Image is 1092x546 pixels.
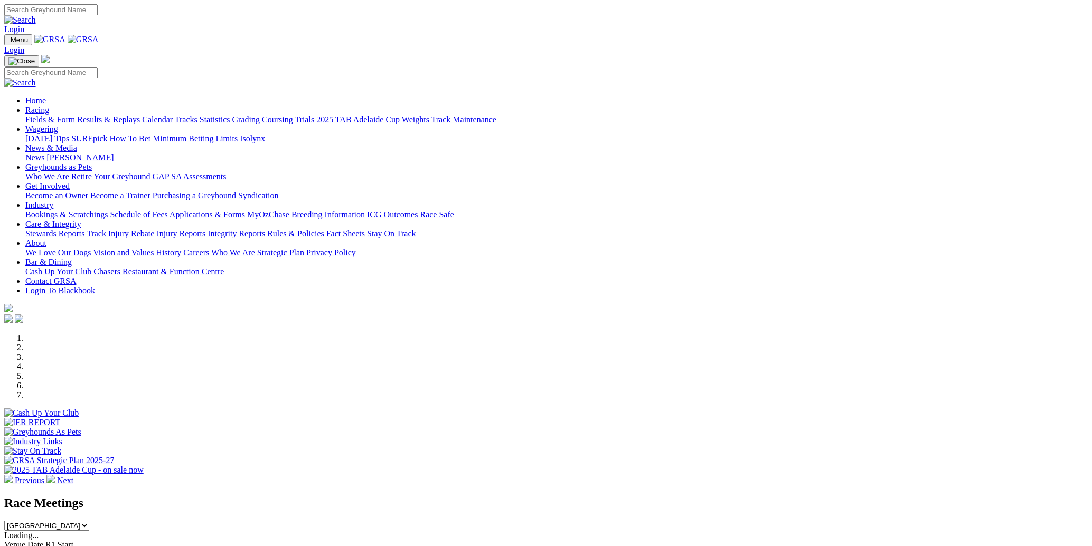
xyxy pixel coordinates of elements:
a: Next [46,476,73,485]
img: GRSA Strategic Plan 2025-27 [4,456,114,465]
a: Become a Trainer [90,191,150,200]
a: Syndication [238,191,278,200]
a: 2025 TAB Adelaide Cup [316,115,400,124]
div: Wagering [25,134,1088,143]
a: MyOzChase [247,210,289,219]
a: Weights [402,115,429,124]
a: Purchasing a Greyhound [153,191,236,200]
span: Previous [15,476,44,485]
input: Search [4,67,98,78]
a: Privacy Policy [306,248,356,257]
a: Who We Are [25,172,69,181]
input: Search [4,4,98,15]
a: Grading [232,115,260,124]
a: Vision and Values [93,248,154,257]
img: Greyhounds As Pets [4,427,81,437]
img: twitter.svg [15,314,23,323]
button: Toggle navigation [4,55,39,67]
a: Cash Up Your Club [25,267,91,276]
a: Get Involved [25,181,70,190]
a: News [25,153,44,162]
a: Injury Reports [156,229,205,238]
div: News & Media [25,153,1088,162]
h2: Race Meetings [4,496,1088,510]
a: SUREpick [71,134,107,143]
div: Get Involved [25,191,1088,200]
div: Bar & Dining [25,267,1088,276]
button: Toggle navigation [4,34,32,45]
a: How To Bet [110,134,151,143]
div: Care & Integrity [25,229,1088,238]
a: Greyhounds as Pets [25,162,92,171]
img: logo-grsa-white.png [4,304,13,312]
a: [DATE] Tips [25,134,69,143]
img: Search [4,78,36,88]
a: Stewards Reports [25,229,84,238]
a: Login [4,45,24,54]
a: ICG Outcomes [367,210,418,219]
a: Retire Your Greyhound [71,172,150,181]
a: Trials [295,115,314,124]
a: Become an Owner [25,191,88,200]
img: IER REPORT [4,418,60,427]
a: Rules & Policies [267,229,324,238]
a: Integrity Reports [208,229,265,238]
img: 2025 TAB Adelaide Cup - on sale now [4,465,144,475]
a: Careers [183,248,209,257]
a: Isolynx [240,134,265,143]
a: Coursing [262,115,293,124]
a: [PERSON_NAME] [46,153,114,162]
a: Calendar [142,115,173,124]
a: Care & Integrity [25,219,81,228]
div: Racing [25,115,1088,124]
a: Bar & Dining [25,257,72,266]
a: Industry [25,200,53,209]
div: About [25,248,1088,257]
img: Industry Links [4,437,62,446]
img: GRSA [68,35,99,44]
a: Fact Sheets [326,229,365,238]
a: News & Media [25,143,77,152]
a: We Love Our Dogs [25,248,91,257]
a: Wagering [25,124,58,133]
img: chevron-right-pager-white.svg [46,475,55,483]
div: Greyhounds as Pets [25,172,1088,181]
span: Next [57,476,73,485]
img: logo-grsa-white.png [41,55,50,63]
a: History [156,248,181,257]
a: Login [4,25,24,34]
img: chevron-left-pager-white.svg [4,475,13,483]
img: Close [8,57,35,65]
a: Statistics [200,115,230,124]
a: Track Maintenance [431,115,496,124]
span: Menu [11,36,28,44]
a: Track Injury Rebate [87,229,154,238]
a: Contact GRSA [25,276,76,285]
a: Applications & Forms [170,210,245,219]
a: Chasers Restaurant & Function Centre [93,267,224,276]
a: Home [25,96,46,105]
span: Loading... [4,531,39,540]
a: Breeding Information [291,210,365,219]
a: GAP SA Assessments [153,172,227,181]
a: Schedule of Fees [110,210,167,219]
img: Search [4,15,36,25]
img: facebook.svg [4,314,13,323]
a: Stay On Track [367,229,416,238]
a: Results & Replays [77,115,140,124]
a: Racing [25,106,49,114]
img: GRSA [34,35,65,44]
img: Stay On Track [4,446,61,456]
img: Cash Up Your Club [4,408,79,418]
a: About [25,238,46,247]
a: Bookings & Scratchings [25,210,108,219]
div: Industry [25,210,1088,219]
a: Tracks [175,115,197,124]
a: Minimum Betting Limits [153,134,238,143]
a: Strategic Plan [257,248,304,257]
a: Previous [4,476,46,485]
a: Race Safe [420,210,454,219]
a: Login To Blackbook [25,286,95,295]
a: Who We Are [211,248,255,257]
a: Fields & Form [25,115,75,124]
